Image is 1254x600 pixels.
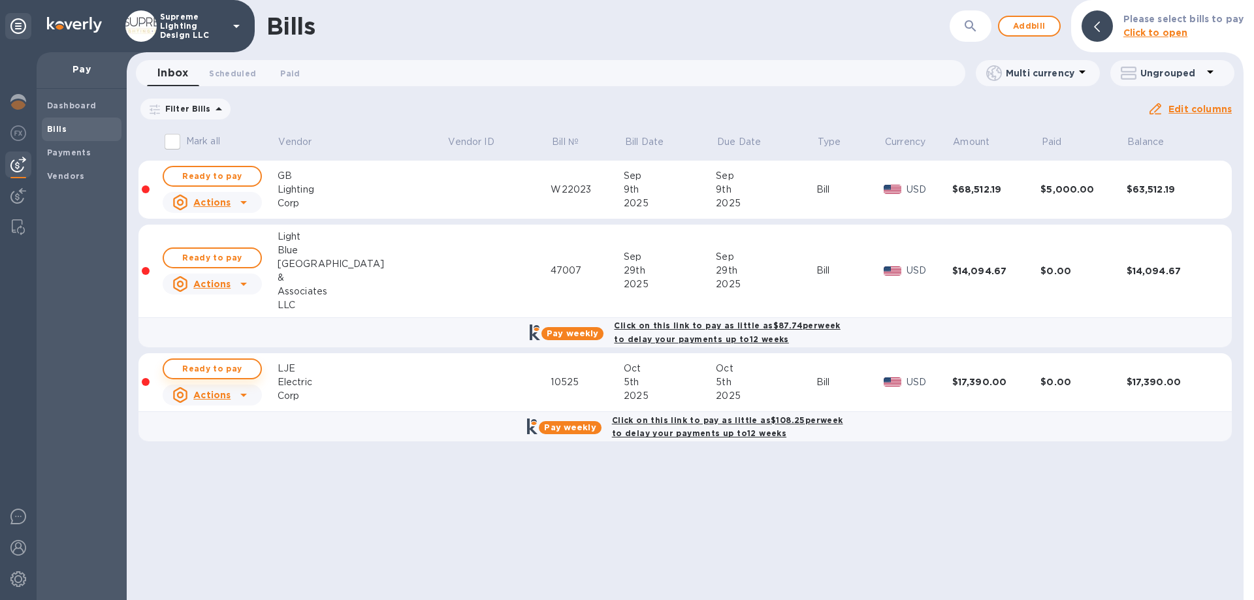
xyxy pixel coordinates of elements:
[624,169,716,183] div: Sep
[1123,14,1244,24] b: Please select bills to pay
[716,264,816,277] div: 29th
[278,271,447,285] div: &
[163,247,262,268] button: Ready to pay
[716,277,816,291] div: 2025
[716,169,816,183] div: Sep
[716,362,816,375] div: Oct
[624,250,716,264] div: Sep
[884,377,901,387] img: USD
[816,264,884,277] div: Bill
[1042,135,1062,149] p: Paid
[885,135,925,149] p: Currency
[266,12,315,40] h1: Bills
[551,375,624,389] div: 10525
[1040,183,1126,196] div: $5,000.00
[47,148,91,157] b: Payments
[624,277,716,291] div: 2025
[209,67,256,80] span: Scheduled
[818,135,858,149] span: Type
[47,63,116,76] p: Pay
[1127,135,1181,149] span: Balance
[47,171,85,181] b: Vendors
[624,183,716,197] div: 9th
[716,197,816,210] div: 2025
[1140,67,1202,80] p: Ungrouped
[174,361,250,377] span: Ready to pay
[907,375,952,389] p: USD
[278,285,447,298] div: Associates
[163,166,262,187] button: Ready to pay
[552,135,596,149] span: Bill №
[1168,104,1232,114] u: Edit columns
[625,135,681,149] span: Bill Date
[952,375,1041,388] div: $17,390.00
[174,168,250,184] span: Ready to pay
[624,389,716,403] div: 2025
[1040,375,1126,388] div: $0.00
[624,375,716,389] div: 5th
[624,197,716,210] div: 2025
[625,135,664,149] p: Bill Date
[278,135,312,149] p: Vendor
[1127,183,1215,196] div: $63,512.19
[278,169,447,183] div: GB
[717,135,778,149] span: Due Date
[47,101,97,110] b: Dashboard
[278,135,329,149] span: Vendor
[952,264,1041,277] div: $14,094.67
[278,257,447,271] div: [GEOGRAPHIC_DATA]
[186,134,220,148] p: Mark all
[157,64,188,82] span: Inbox
[278,244,447,257] div: Blue
[278,183,447,197] div: Lighting
[278,389,447,403] div: Corp
[884,266,901,276] img: USD
[278,197,447,210] div: Corp
[716,375,816,389] div: 5th
[552,135,579,149] p: Bill №
[953,135,989,149] p: Amount
[716,250,816,264] div: Sep
[907,183,952,197] p: USD
[544,422,596,432] b: Pay weekly
[1123,27,1188,38] b: Click to open
[193,197,231,208] u: Actions
[953,135,1006,149] span: Amount
[5,13,31,39] div: Unpin categories
[448,135,494,149] p: Vendor ID
[193,279,231,289] u: Actions
[280,67,300,80] span: Paid
[816,183,884,197] div: Bill
[952,183,1041,196] div: $68,512.19
[278,362,447,375] div: LJE
[278,298,447,312] div: LLC
[160,103,211,114] p: Filter Bills
[193,390,231,400] u: Actions
[1010,18,1049,34] span: Add bill
[547,328,598,338] b: Pay weekly
[278,230,447,244] div: Light
[818,135,841,149] p: Type
[614,321,840,344] b: Click on this link to pay as little as $87.74 per week to delay your payments up to 12 weeks
[10,125,26,141] img: Foreign exchange
[551,183,624,197] div: W22023
[717,135,761,149] p: Due Date
[884,185,901,194] img: USD
[47,124,67,134] b: Bills
[907,264,952,277] p: USD
[612,415,843,439] b: Click on this link to pay as little as $108.25 per week to delay your payments up to 12 weeks
[716,389,816,403] div: 2025
[551,264,624,277] div: 47007
[1127,264,1215,277] div: $14,094.67
[998,16,1061,37] button: Addbill
[448,135,511,149] span: Vendor ID
[816,375,884,389] div: Bill
[716,183,816,197] div: 9th
[163,358,262,379] button: Ready to pay
[624,362,716,375] div: Oct
[1040,264,1126,277] div: $0.00
[1127,135,1164,149] p: Balance
[47,17,102,33] img: Logo
[624,264,716,277] div: 29th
